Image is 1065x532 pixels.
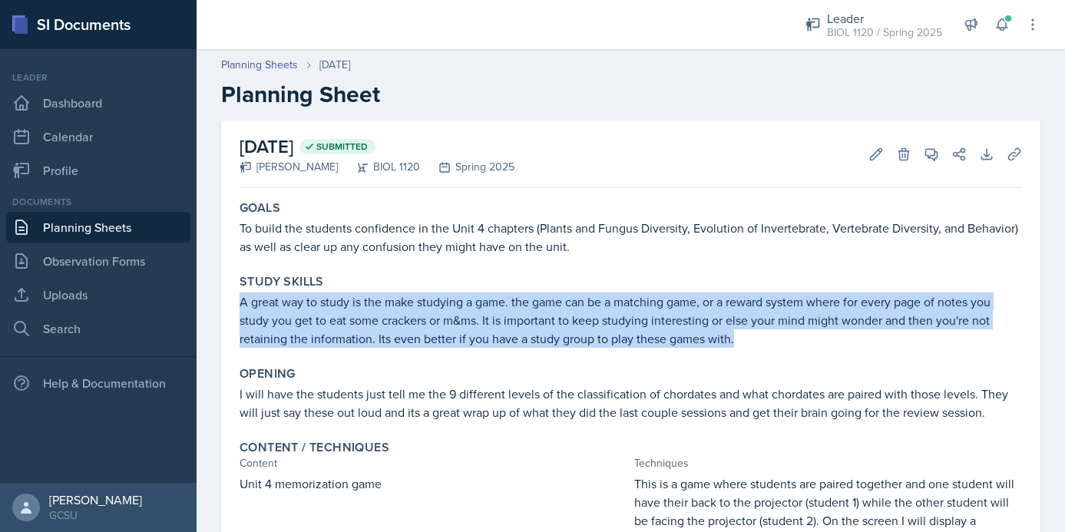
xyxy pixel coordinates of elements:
div: Leader [6,71,190,84]
div: Documents [6,195,190,209]
div: Spring 2025 [420,159,514,175]
label: Study Skills [240,274,324,289]
div: [DATE] [319,57,350,73]
div: Techniques [634,455,1023,471]
label: Opening [240,366,296,382]
label: Goals [240,200,280,216]
span: Submitted [316,140,368,153]
div: BIOL 1120 [338,159,420,175]
div: Content [240,455,628,471]
div: Help & Documentation [6,368,190,398]
div: [PERSON_NAME] [49,492,142,507]
a: Calendar [6,121,190,152]
p: Unit 4 memorization game [240,474,628,493]
a: Dashboard [6,88,190,118]
div: Leader [827,9,942,28]
a: Observation Forms [6,246,190,276]
a: Profile [6,155,190,186]
a: Planning Sheets [221,57,298,73]
p: To build the students confidence in the Unit 4 chapters (Plants and Fungus Diversity, Evolution o... [240,219,1022,256]
p: I will have the students just tell me the 9 different levels of the classification of chordates a... [240,385,1022,421]
label: Content / Techniques [240,440,389,455]
p: A great way to study is the make studying a game. the game can be a matching game, or a reward sy... [240,292,1022,348]
a: Search [6,313,190,344]
div: BIOL 1120 / Spring 2025 [827,25,942,41]
h2: Planning Sheet [221,81,1040,108]
h2: [DATE] [240,133,514,160]
div: [PERSON_NAME] [240,159,338,175]
div: GCSU [49,507,142,523]
a: Uploads [6,279,190,310]
a: Planning Sheets [6,212,190,243]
